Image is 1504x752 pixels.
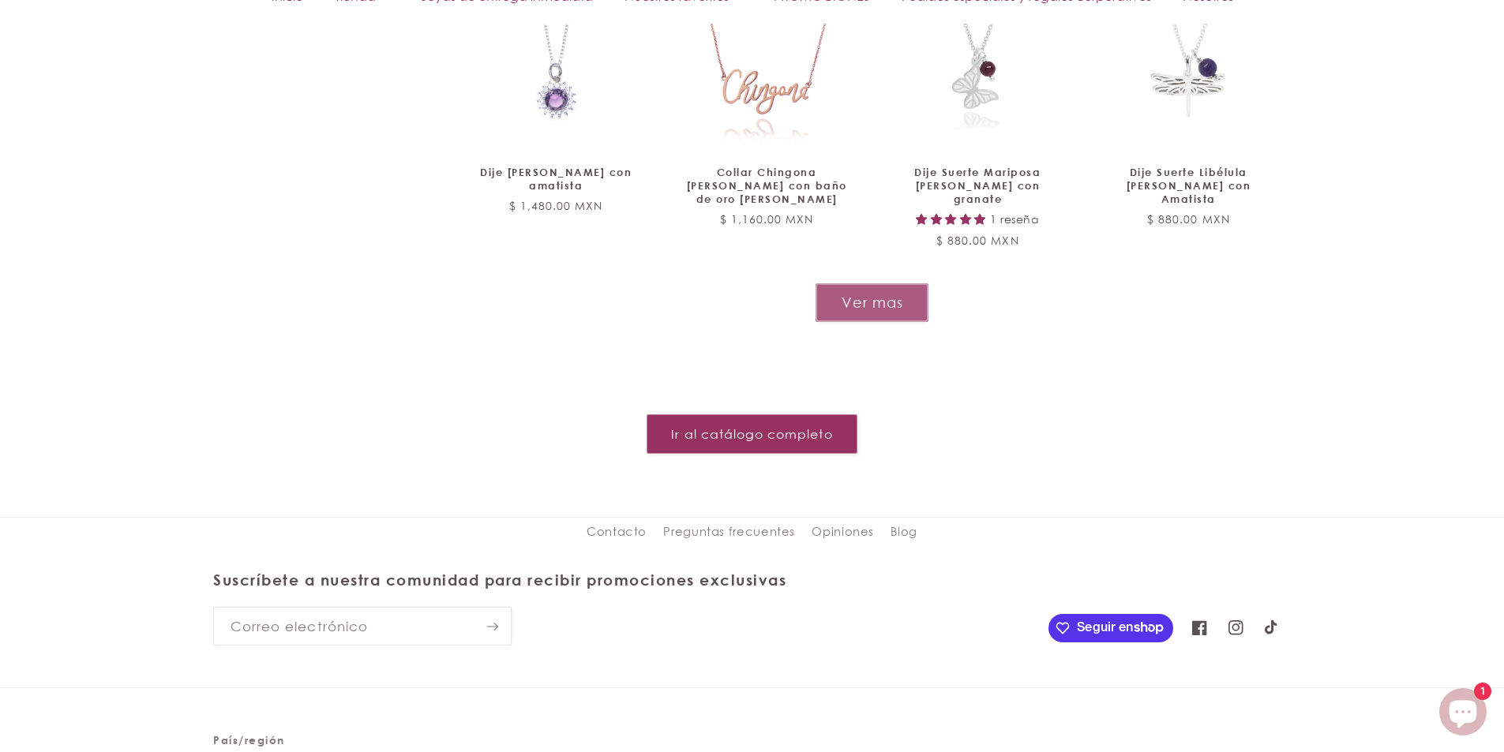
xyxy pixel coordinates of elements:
[1435,688,1491,739] inbox-online-store-chat: Chat de la tienda online Shopify
[213,732,434,748] h2: País/región
[891,518,917,546] a: Blog
[892,166,1063,206] a: Dije Suerte Mariposa [PERSON_NAME] con granate
[213,571,1041,590] h2: Suscríbete a nuestra comunidad para recibir promociones exclusivas
[681,166,853,206] a: Collar Chingona [PERSON_NAME] con baño de oro [PERSON_NAME]
[474,607,511,645] button: Suscribirse
[663,518,795,546] a: Preguntas frecuentes
[214,608,511,645] input: Correo electrónico
[587,522,647,546] a: Contacto
[816,283,928,322] button: Ver mas
[1103,166,1274,206] a: Dije Suerte Libélula [PERSON_NAME] con Amatista
[812,518,874,546] a: Opiniones
[647,414,857,453] a: Ir al catálogo completo
[471,166,642,193] a: Dije [PERSON_NAME] con amatista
